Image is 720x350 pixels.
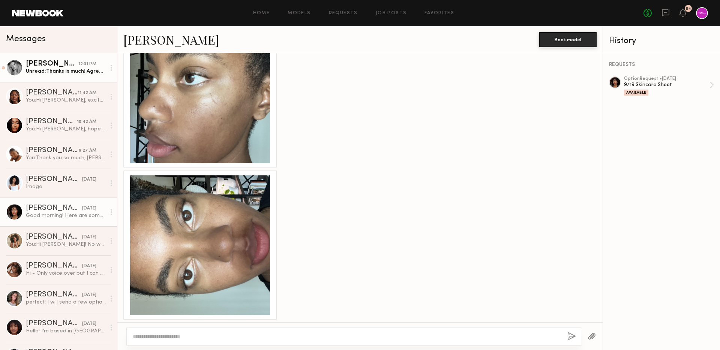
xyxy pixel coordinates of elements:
[82,205,96,212] div: [DATE]
[26,97,106,104] div: You: Hi [PERSON_NAME], excited to be working together! What's your best email address to send the...
[82,292,96,299] div: [DATE]
[77,118,96,126] div: 10:42 AM
[609,37,714,45] div: History
[123,31,219,48] a: [PERSON_NAME]
[26,147,79,154] div: [PERSON_NAME]
[26,320,82,328] div: [PERSON_NAME]
[685,7,691,11] div: 64
[609,62,714,67] div: REQUESTS
[624,90,648,96] div: Available
[26,154,106,162] div: You: Thank you so much, [PERSON_NAME]! Please let us know if you have any questions. Additionally...
[78,61,96,68] div: 12:31 PM
[82,263,96,270] div: [DATE]
[424,11,454,16] a: Favorites
[79,147,96,154] div: 9:27 AM
[26,241,106,248] div: You: Hi [PERSON_NAME]! No worries, we hope to work with you soon. I'll reach out when we have det...
[624,81,709,88] div: 9/19 Skincare Shoot
[26,270,106,277] div: Hi - Only voice over but I can do that if required for this! :)
[26,183,106,190] div: Image
[26,118,77,126] div: [PERSON_NAME]
[26,126,106,133] div: You: Hi [PERSON_NAME], hope you had a great weekend! It looks like the package was delivered [DAT...
[26,176,82,183] div: [PERSON_NAME]
[376,11,407,16] a: Job Posts
[82,320,96,328] div: [DATE]
[26,291,82,299] div: [PERSON_NAME]
[26,60,78,68] div: [PERSON_NAME]
[539,32,597,47] button: Book model
[288,11,310,16] a: Models
[82,176,96,183] div: [DATE]
[6,35,46,43] span: Messages
[624,76,714,96] a: optionRequest •[DATE]9/19 Skincare ShootAvailable
[26,328,106,335] div: Hello! I’m based in [GEOGRAPHIC_DATA]
[539,36,597,42] a: Book model
[253,11,270,16] a: Home
[26,262,82,270] div: [PERSON_NAME]
[329,11,358,16] a: Requests
[624,76,709,81] div: option Request • [DATE]
[26,68,106,75] div: Unread: Thanks is much! Agreement is signed :)
[26,233,82,241] div: [PERSON_NAME]
[82,234,96,241] div: [DATE]
[26,212,106,219] div: Good morning! Here are some photos
[26,299,106,306] div: perfect! I will send a few options shortly
[78,90,96,97] div: 11:42 AM
[26,89,78,97] div: [PERSON_NAME]
[26,205,82,212] div: [PERSON_NAME]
